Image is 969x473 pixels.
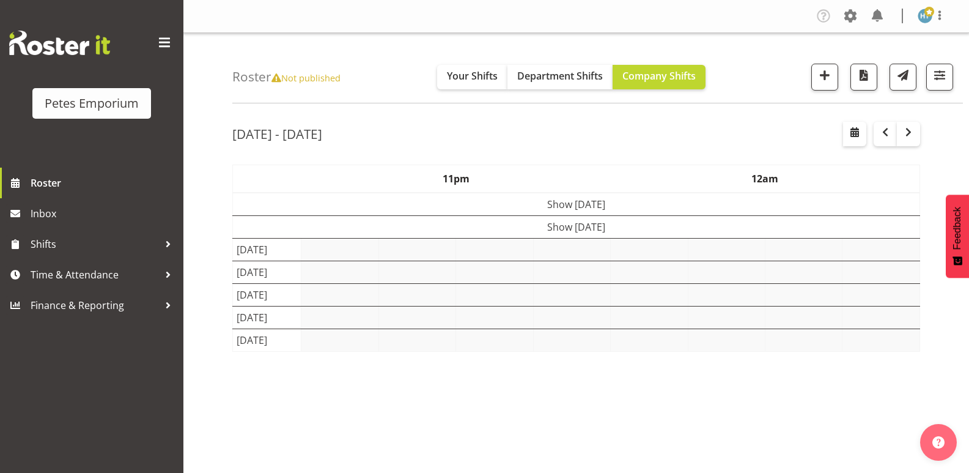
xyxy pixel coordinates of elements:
[45,94,139,113] div: Petes Emporium
[517,69,603,83] span: Department Shifts
[232,70,341,84] h4: Roster
[301,165,611,193] th: 11pm
[9,31,110,55] img: Rosterit website logo
[271,72,341,84] span: Not published
[31,266,159,284] span: Time & Attendance
[31,296,159,315] span: Finance & Reporting
[447,69,498,83] span: Your Shifts
[890,64,916,91] button: Send a list of all shifts for the selected filtered period to all rostered employees.
[233,329,301,351] td: [DATE]
[811,64,838,91] button: Add a new shift
[843,122,866,146] button: Select a specific date within the roster.
[31,174,177,192] span: Roster
[233,193,920,216] td: Show [DATE]
[932,436,945,449] img: help-xxl-2.png
[232,126,322,142] h2: [DATE] - [DATE]
[31,204,177,223] span: Inbox
[926,64,953,91] button: Filter Shifts
[233,261,301,283] td: [DATE]
[622,69,696,83] span: Company Shifts
[233,238,301,261] td: [DATE]
[946,195,969,278] button: Feedback - Show survey
[613,65,706,89] button: Company Shifts
[233,215,920,238] td: Show [DATE]
[952,207,963,250] span: Feedback
[507,65,613,89] button: Department Shifts
[31,235,159,253] span: Shifts
[233,306,301,329] td: [DATE]
[850,64,877,91] button: Download a PDF of the roster according to the set date range.
[233,283,301,306] td: [DATE]
[611,165,920,193] th: 12am
[918,9,932,23] img: helena-tomlin701.jpg
[437,65,507,89] button: Your Shifts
